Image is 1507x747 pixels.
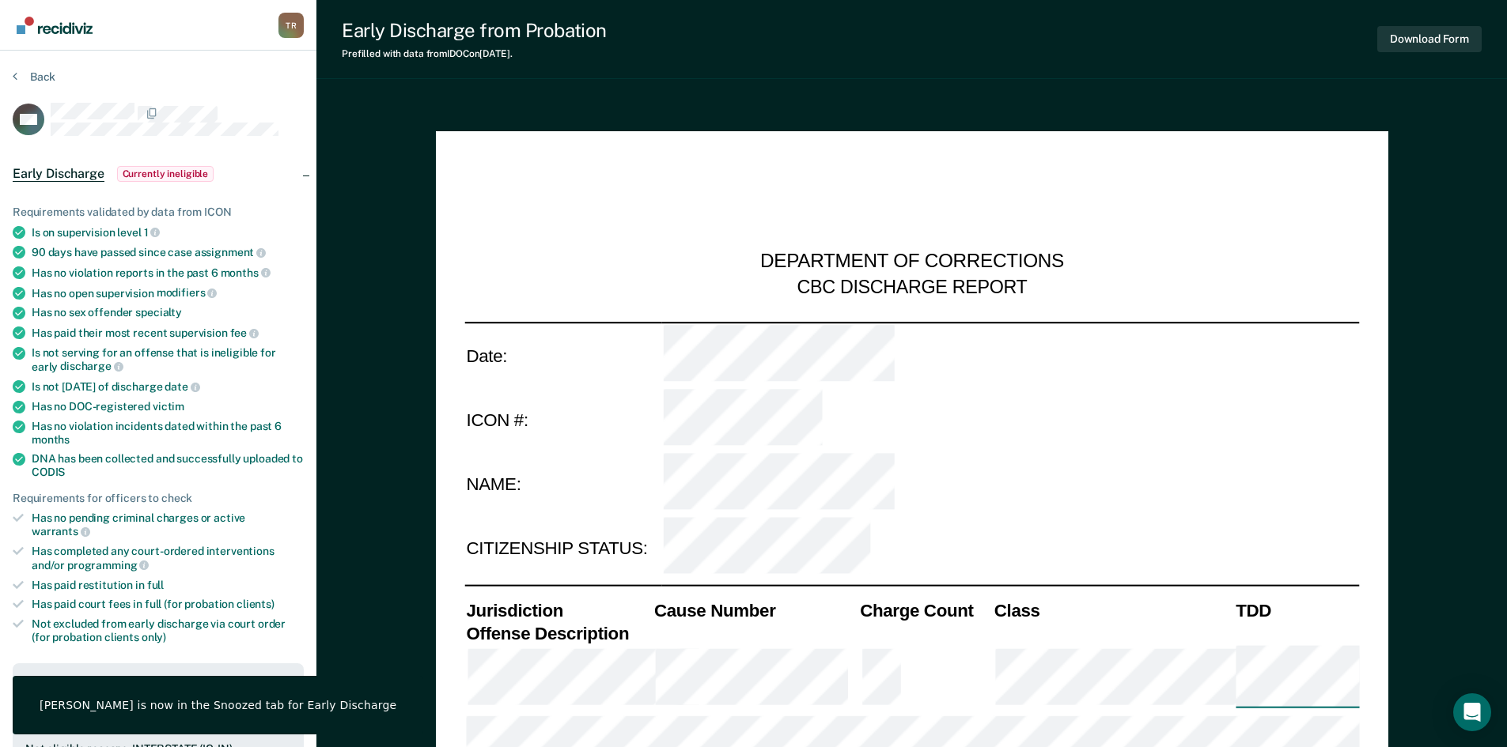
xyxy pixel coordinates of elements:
[32,433,70,446] span: months
[32,286,304,300] div: Has no open supervision
[342,19,607,42] div: Early Discharge from Probation
[32,400,304,413] div: Has no DOC-registered
[147,579,164,591] span: full
[32,452,304,479] div: DNA has been collected and successfully uploaded to
[144,226,161,239] span: 1
[32,598,304,611] div: Has paid court fees in full (for probation
[464,598,653,621] th: Jurisdiction
[32,579,304,592] div: Has paid restitution in
[464,387,661,452] td: ICON #:
[67,559,149,572] span: programming
[13,166,104,182] span: Early Discharge
[992,598,1233,621] th: Class
[17,17,93,34] img: Recidiviz
[32,306,304,319] div: Has no sex offender
[32,466,65,478] span: CODIS
[157,286,218,299] span: modifiers
[32,617,304,644] div: Not excluded from early discharge via court order (for probation clients
[32,379,304,394] div: Is not [DATE] of discharge
[278,13,304,38] div: T R
[342,48,607,59] div: Prefilled with data from IDOC on [DATE] .
[153,400,184,413] span: victim
[464,621,653,644] th: Offense Description
[464,322,661,387] td: Date:
[230,326,259,339] span: fee
[195,246,266,258] span: assignment
[760,250,1064,275] div: DEPARTMENT OF CORRECTIONS
[142,631,166,643] span: only)
[117,166,214,182] span: Currently ineligible
[32,225,304,240] div: Is on supervision level
[464,517,661,582] td: CITIZENSHIP STATUS:
[32,266,304,280] div: Has no violation reports in the past 6
[32,545,304,572] div: Has completed any court-ordered interventions and/or
[797,275,1027,299] div: CBC DISCHARGE REPORT
[32,326,304,340] div: Has paid their most recent supervision
[858,598,993,621] th: Charge Count
[32,525,90,538] span: warrants
[32,346,304,373] div: Is not serving for an offense that is ineligible for early
[464,452,661,517] td: NAME:
[278,13,304,38] button: Profile dropdown button
[135,306,182,319] span: specialty
[237,598,275,610] span: clients)
[60,360,123,372] span: discharge
[13,492,304,505] div: Requirements for officers to check
[1453,693,1491,731] div: Open Intercom Messenger
[40,698,396,712] div: [PERSON_NAME] is now in the Snoozed tab for Early Discharge
[221,266,271,279] span: months
[32,245,304,259] div: 90 days have passed since case
[13,70,55,84] button: Back
[32,511,304,538] div: Has no pending criminal charges or active
[1234,598,1359,621] th: TDD
[1377,26,1482,52] button: Download Form
[165,380,199,393] span: date
[32,420,304,447] div: Has no violation incidents dated within the past 6
[13,206,304,219] div: Requirements validated by data from ICON
[652,598,858,621] th: Cause Number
